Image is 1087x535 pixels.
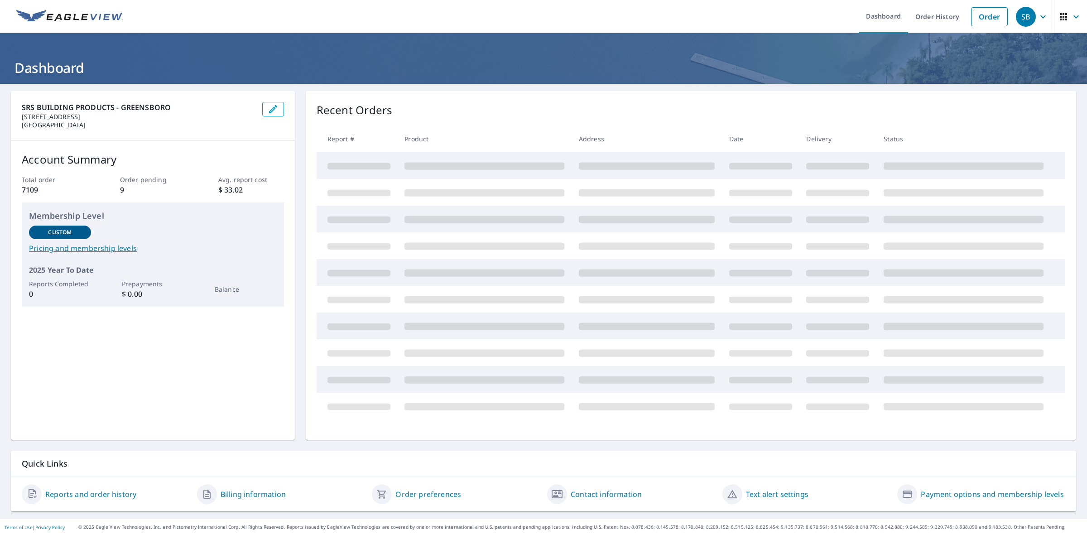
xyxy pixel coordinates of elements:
p: [STREET_ADDRESS] [22,113,255,121]
p: [GEOGRAPHIC_DATA] [22,121,255,129]
p: 0 [29,289,91,299]
th: Delivery [799,125,876,152]
p: $ 0.00 [122,289,184,299]
a: Reports and order history [45,489,136,500]
th: Status [876,125,1051,152]
a: Terms of Use [5,524,33,530]
p: Membership Level [29,210,277,222]
p: | [5,525,65,530]
th: Product [397,125,572,152]
p: Prepayments [122,279,184,289]
p: Balance [215,284,277,294]
p: Account Summary [22,151,284,168]
p: Quick Links [22,458,1065,469]
p: © 2025 Eagle View Technologies, Inc. and Pictometry International Corp. All Rights Reserved. Repo... [78,524,1082,530]
p: SRS BUILDING PRODUCTS - GREENSBORO [22,102,255,113]
p: 2025 Year To Date [29,265,277,275]
h1: Dashboard [11,58,1076,77]
p: Avg. report cost [218,175,284,184]
img: EV Logo [16,10,123,24]
p: Custom [48,228,72,236]
p: Recent Orders [317,102,393,118]
a: Order [971,7,1008,26]
p: Reports Completed [29,279,91,289]
p: Total order [22,175,87,184]
p: $ 33.02 [218,184,284,195]
a: Pricing and membership levels [29,243,277,254]
th: Report # [317,125,398,152]
th: Date [722,125,799,152]
a: Privacy Policy [35,524,65,530]
p: 9 [120,184,186,195]
p: 7109 [22,184,87,195]
div: SB [1016,7,1036,27]
p: Order pending [120,175,186,184]
a: Order preferences [395,489,461,500]
th: Address [572,125,722,152]
a: Payment options and membership levels [921,489,1063,500]
a: Contact information [571,489,642,500]
a: Text alert settings [746,489,808,500]
a: Billing information [221,489,286,500]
